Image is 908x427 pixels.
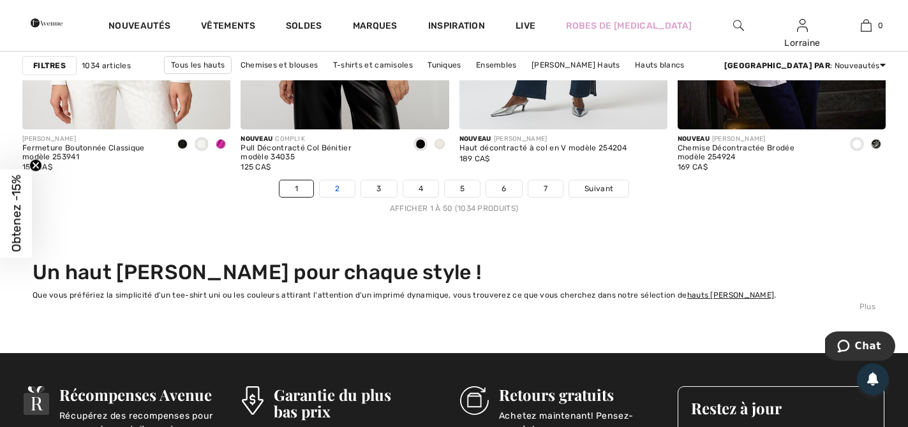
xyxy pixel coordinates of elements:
div: Vanilla 30 [192,134,211,156]
h3: Garantie du plus bas prix [274,386,433,419]
a: 0 [835,18,897,33]
div: : Nouveautés [724,60,886,71]
div: Black [867,134,886,156]
span: Inspiration [428,20,485,34]
div: Lorraine [771,36,834,50]
h3: Retours gratuits [499,386,651,403]
nav: Page navigation [22,180,886,214]
span: 0 [878,20,883,31]
span: 189 CA$ [459,154,490,163]
img: Récompenses Avenue [24,386,49,415]
div: Black [411,134,430,156]
a: Hauts noirs [348,74,404,90]
div: Ivory [430,134,449,156]
span: Nouveau [241,135,272,143]
strong: [GEOGRAPHIC_DATA] par [724,61,830,70]
div: Fermeture Boutonnée Classique modèle 253941 [22,144,163,162]
a: Vêtements [201,20,255,34]
div: Black [173,134,192,156]
span: Nouveau [678,135,710,143]
div: [PERSON_NAME] [459,134,627,144]
a: Tous les hauts [164,56,232,74]
a: Soldes [286,20,322,34]
a: Live [516,19,535,33]
img: recherche [733,18,744,33]
div: Que vous préfériez la simplicité d'un tee-shirt uni ou les couleurs attirant l'attention d'un imp... [33,289,875,301]
a: Hauts [PERSON_NAME] [406,74,507,90]
h2: Un haut [PERSON_NAME] pour chaque style ! [33,260,875,284]
a: 3 [361,180,396,197]
div: Afficher 1 à 50 (1034 produits) [22,203,886,214]
img: Mon panier [861,18,872,33]
div: Pull Décontracté Col Bénitier modèle 34035 [241,144,400,162]
span: Obtenez -15% [9,175,24,252]
img: Mes infos [797,18,808,33]
a: Robes de [MEDICAL_DATA] [566,19,692,33]
div: Plus [33,301,875,312]
span: Suivant [584,183,613,194]
span: Nouveau [459,135,491,143]
span: 1034 articles [82,60,131,71]
div: [PERSON_NAME] [678,134,837,144]
a: 2 [320,180,355,197]
div: Chemise Décontractée Brodée modèle 254924 [678,144,837,162]
iframe: Ouvre un widget dans lequel vous pouvez chatter avec l’un de nos agents [825,331,895,363]
div: Haut décontracté à col en V modèle 254204 [459,144,627,153]
img: 1ère Avenue [31,10,63,36]
a: Chemises et blouses [234,57,325,73]
div: White [847,134,867,156]
a: Hauts blancs [629,57,691,73]
span: 159 CA$ [22,163,52,171]
h3: Restez à jour [691,400,871,416]
a: 7 [528,180,563,197]
a: 1 [279,180,313,197]
a: 4 [403,180,438,197]
a: T-shirts et camisoles [327,57,419,73]
a: hauts [PERSON_NAME] [687,291,775,300]
div: Cosmos [211,134,230,156]
div: COMPLI K [241,134,400,144]
button: Close teaser [29,159,42,172]
img: Garantie du plus bas prix [242,386,264,415]
a: [PERSON_NAME] Hauts [525,57,627,73]
a: 5 [445,180,480,197]
a: Marques [353,20,398,34]
span: 169 CA$ [678,163,708,171]
a: Nouveautés [108,20,170,34]
a: Suivant [569,180,629,197]
div: [PERSON_NAME] [22,134,163,144]
h3: Récompenses Avenue [59,386,215,403]
img: Retours gratuits [460,386,489,415]
a: Tuniques [421,57,467,73]
a: Ensembles [470,57,523,73]
span: 125 CA$ [241,163,271,171]
a: Se connecter [797,19,808,31]
a: 6 [486,180,521,197]
strong: Filtres [33,60,66,71]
